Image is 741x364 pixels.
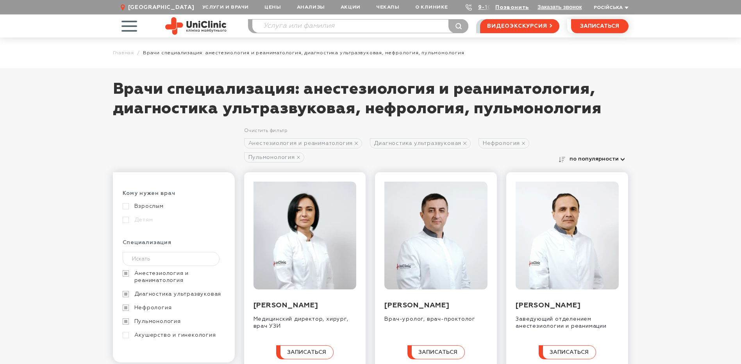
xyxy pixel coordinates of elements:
[123,239,225,252] div: Специализация
[495,5,529,10] a: Позвонить
[384,310,487,323] div: Врач-уролог, врач-проктолог
[479,138,529,148] a: Нефрология
[594,5,623,10] span: Російська
[592,5,629,11] button: Російська
[252,20,468,33] input: Услуга или фамилия
[254,310,357,330] div: Медицинский директор, хирург, врач УЗИ
[276,345,334,359] button: записаться
[143,50,464,56] span: Врачи специализация: анестезиология и реаниматология, диагностика ультразвуковая, нефрология, пул...
[123,270,223,284] a: Анестезиология и реаниматология
[244,128,287,133] a: Очистить фильтр
[384,182,487,289] img: Масленников Владимир Владимирович
[123,203,223,210] a: Взрослым
[287,350,326,355] span: записаться
[123,190,225,203] div: Кому нужен врач
[128,4,195,11] span: [GEOGRAPHIC_DATA]
[123,291,223,298] a: Диагностика ультразвуковая
[537,4,582,10] button: Заказать звонок
[487,20,547,33] span: видеоэкскурсия
[254,182,357,289] img: Смирнова Дарья Александровна
[568,153,629,164] button: по популярности
[539,345,596,359] button: записаться
[384,302,449,309] a: [PERSON_NAME]
[254,302,318,309] a: [PERSON_NAME]
[418,350,457,355] span: записаться
[244,152,304,162] a: Пульмонология
[550,350,589,355] span: записаться
[123,332,223,339] a: Акушерство и гинекология
[580,23,619,29] span: записаться
[516,302,580,309] a: [PERSON_NAME]
[123,252,220,266] input: Искать
[370,138,471,148] a: Диагностика ультразвуковая
[113,80,629,127] h1: Врачи специализация: анестезиология и реаниматология, диагностика ультразвуковая, нефрология, пул...
[244,138,362,148] a: Анестезиология и реаниматология
[516,310,619,330] div: Заведующий отделением анестезиологии и реанимации
[123,304,223,311] a: Нефрология
[478,5,495,10] a: 9-103
[407,345,465,359] button: записаться
[516,182,619,289] img: Бухтий Сергей Николаевич
[571,19,629,33] button: записаться
[165,17,227,35] img: Site
[480,19,559,33] a: видеоэкскурсия
[123,318,223,325] a: Пульмонология
[113,50,134,56] a: Главная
